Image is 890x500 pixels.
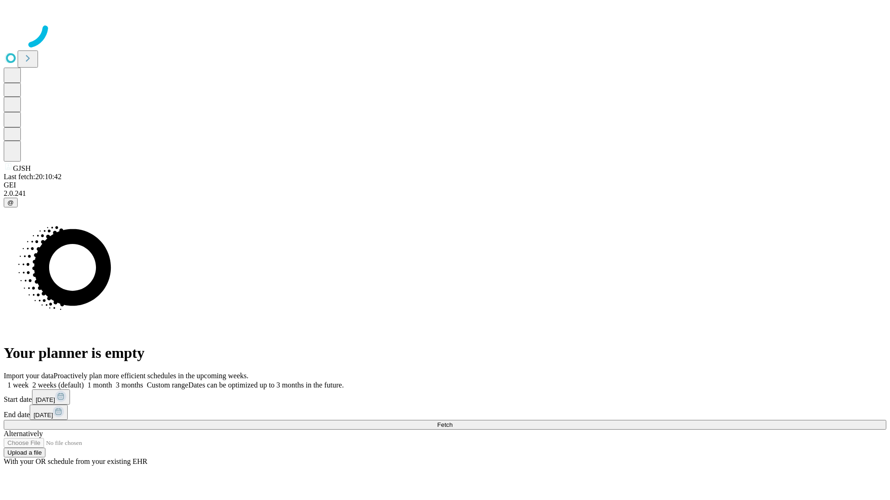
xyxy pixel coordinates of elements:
[437,421,452,428] span: Fetch
[4,389,886,405] div: Start date
[13,164,31,172] span: GJSH
[4,430,43,437] span: Alternatively
[188,381,343,389] span: Dates can be optimized up to 3 months in the future.
[30,405,68,420] button: [DATE]
[4,448,45,457] button: Upload a file
[36,396,55,403] span: [DATE]
[4,420,886,430] button: Fetch
[147,381,188,389] span: Custom range
[4,405,886,420] div: End date
[4,372,54,380] span: Import your data
[4,198,18,207] button: @
[32,381,84,389] span: 2 weeks (default)
[88,381,112,389] span: 1 month
[116,381,143,389] span: 3 months
[7,199,14,206] span: @
[54,372,248,380] span: Proactively plan more efficient schedules in the upcoming weeks.
[7,381,29,389] span: 1 week
[4,181,886,189] div: GEI
[4,189,886,198] div: 2.0.241
[32,389,70,405] button: [DATE]
[4,457,147,465] span: With your OR schedule from your existing EHR
[4,344,886,362] h1: Your planner is empty
[4,173,62,181] span: Last fetch: 20:10:42
[33,412,53,419] span: [DATE]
